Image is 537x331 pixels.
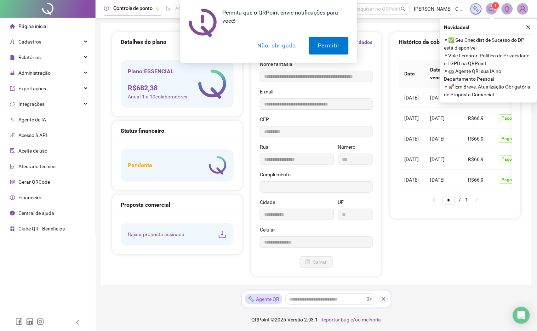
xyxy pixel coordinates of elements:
span: audit [10,148,15,153]
span: sync [10,102,15,107]
span: solution [10,164,15,169]
button: left [428,196,440,204]
span: Atestado técnico [18,164,56,169]
span: qrcode [10,179,15,184]
td: R$66,9 [463,129,490,149]
button: right [471,196,482,204]
td: R$66,9 [463,170,490,190]
div: Proposta comercial [121,200,234,209]
span: Pago [499,176,515,184]
span: Pago [499,114,515,122]
span: Integrações [18,101,45,107]
th: Data de vencimento [425,60,463,87]
span: Anual - 1 a 10 colaboradores [128,93,187,101]
td: [DATE] [399,170,425,190]
label: Cidade [260,198,280,206]
label: Rua [260,143,273,151]
label: CEP [260,115,274,123]
img: logo-atual-colorida-simples.ef1a4d5a9bda94f4ab63.png [209,156,227,175]
span: Exportações [18,86,46,91]
span: Gerar QRCode [18,179,50,185]
span: facebook [16,318,23,325]
img: logo-atual-colorida-simples.ef1a4d5a9bda94f4ab63.png [198,69,227,99]
td: [DATE] [425,129,463,149]
span: gift [10,226,15,231]
span: close [381,297,386,302]
li: 1/1 [442,196,468,204]
h5: Pendente [128,161,152,170]
span: Clube QR - Beneficios [18,226,65,232]
span: left [432,198,436,202]
span: ⚬ 🤖 Agente QR: sua IA no Departamento Pessoal [444,67,533,83]
span: linkedin [26,318,33,325]
h5: Plano: ESSENCIAL [128,67,187,76]
td: [DATE] [425,170,463,190]
div: Permita que o QRPoint envie notificações para você! [217,8,349,25]
span: Central de ajuda [18,210,54,216]
span: / [459,197,461,202]
label: Nome fantasia [260,60,297,68]
td: [DATE] [425,149,463,170]
td: [DATE] [425,87,463,108]
span: Administração [18,70,51,76]
li: Página anterior [428,196,440,204]
span: Versão [287,317,303,323]
label: E-mail [260,88,278,96]
img: sparkle-icon.fc2bf0ac1784a2077858766a79e2daf3.svg [248,296,255,303]
div: Status financeiro [121,126,234,135]
span: Reportar bug e/ou melhoria [321,317,381,323]
label: Complemento [260,171,295,178]
span: right [475,198,479,202]
span: export [10,86,15,91]
h4: R$ 682,38 [128,83,187,93]
td: [DATE] [399,149,425,170]
span: lock [10,70,15,75]
span: Pago [499,155,515,163]
label: Número [338,143,360,151]
th: Data [399,60,425,87]
button: Permitir [309,37,348,55]
span: send [367,297,372,302]
div: Open Intercom Messenger [513,307,530,324]
td: [DATE] [399,108,425,129]
td: [DATE] [399,87,425,108]
span: dollar [10,195,15,200]
span: ⚬ 🚀 Em Breve, Atualização Obrigatória de Proposta Comercial [444,83,533,98]
span: Acesso à API [18,132,47,138]
img: notification icon [189,8,217,37]
span: Financeiro [18,195,41,200]
td: R$66,9 [463,108,490,129]
span: Pago [499,135,515,143]
td: [DATE] [425,108,463,129]
label: Celular [260,226,280,234]
button: Salvar [300,256,333,268]
li: Próxima página [471,196,482,204]
span: instagram [37,318,44,325]
label: UF [338,198,349,206]
div: Agente QR [245,294,282,304]
span: info-circle [10,211,15,216]
td: [DATE] [399,129,425,149]
span: Agente de IA [18,117,46,122]
span: Baixar proposta assinada [128,230,184,238]
span: Aceite de uso [18,148,47,154]
span: left [75,320,80,325]
span: api [10,133,15,138]
button: Não, obrigado [248,37,305,55]
td: R$66,9 [463,149,490,170]
span: download [218,230,227,239]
